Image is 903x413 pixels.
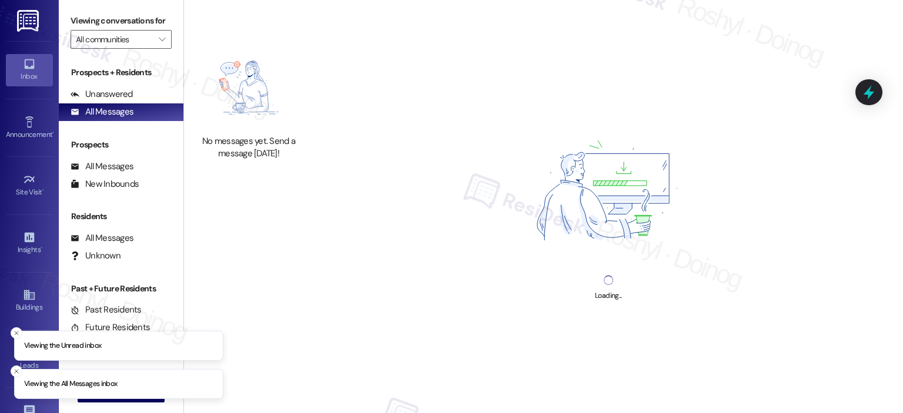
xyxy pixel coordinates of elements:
div: Unanswered [71,88,133,100]
div: Past + Future Residents [59,283,183,295]
p: Viewing the Unread inbox [24,340,101,351]
button: Close toast [11,327,22,338]
a: Insights • [6,227,53,259]
button: Close toast [11,365,22,377]
div: Unknown [71,250,121,262]
span: • [41,244,42,252]
a: Leads [6,343,53,375]
span: • [42,186,44,194]
div: Prospects + Residents [59,66,183,79]
input: All communities [76,30,153,49]
div: New Inbounds [71,178,139,190]
span: • [52,129,54,137]
div: All Messages [71,106,133,118]
a: Site Visit • [6,170,53,202]
a: Inbox [6,54,53,86]
img: ResiDesk Logo [17,10,41,32]
i:  [159,35,165,44]
div: No messages yet. Send a message [DATE]! [197,135,300,160]
p: Viewing the All Messages inbox [24,379,118,390]
div: Prospects [59,139,183,151]
a: Buildings [6,285,53,317]
img: empty-state [197,46,300,129]
label: Viewing conversations for [71,12,172,30]
div: Past Residents [71,304,142,316]
div: All Messages [71,160,133,173]
div: Loading... [595,290,621,302]
div: All Messages [71,232,133,244]
div: Residents [59,210,183,223]
div: Future Residents [71,321,150,334]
